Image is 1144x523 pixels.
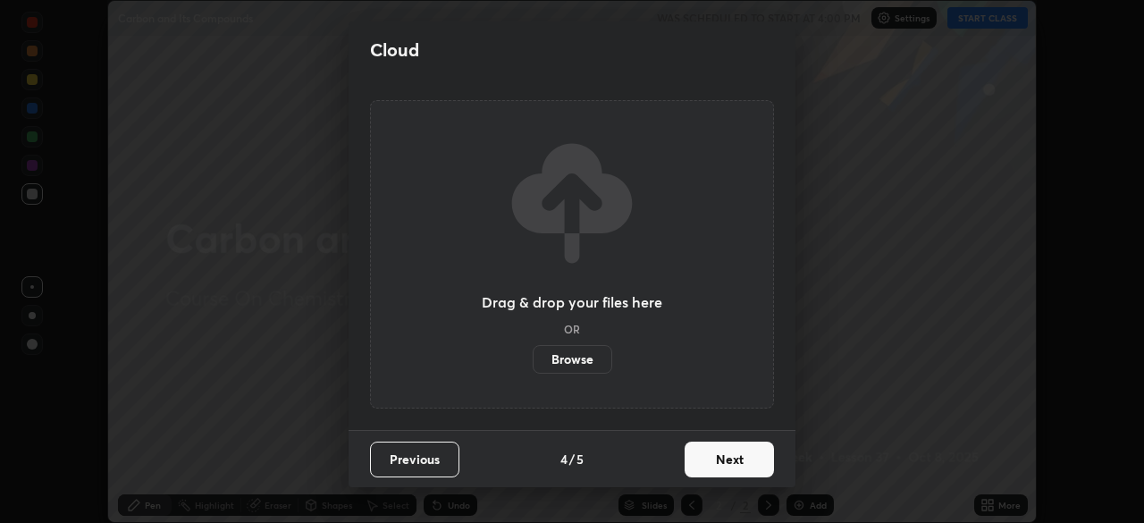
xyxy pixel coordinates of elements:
[560,450,568,468] h4: 4
[569,450,575,468] h4: /
[370,38,419,62] h2: Cloud
[564,324,580,334] h5: OR
[576,450,584,468] h4: 5
[685,442,774,477] button: Next
[482,295,662,309] h3: Drag & drop your files here
[370,442,459,477] button: Previous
